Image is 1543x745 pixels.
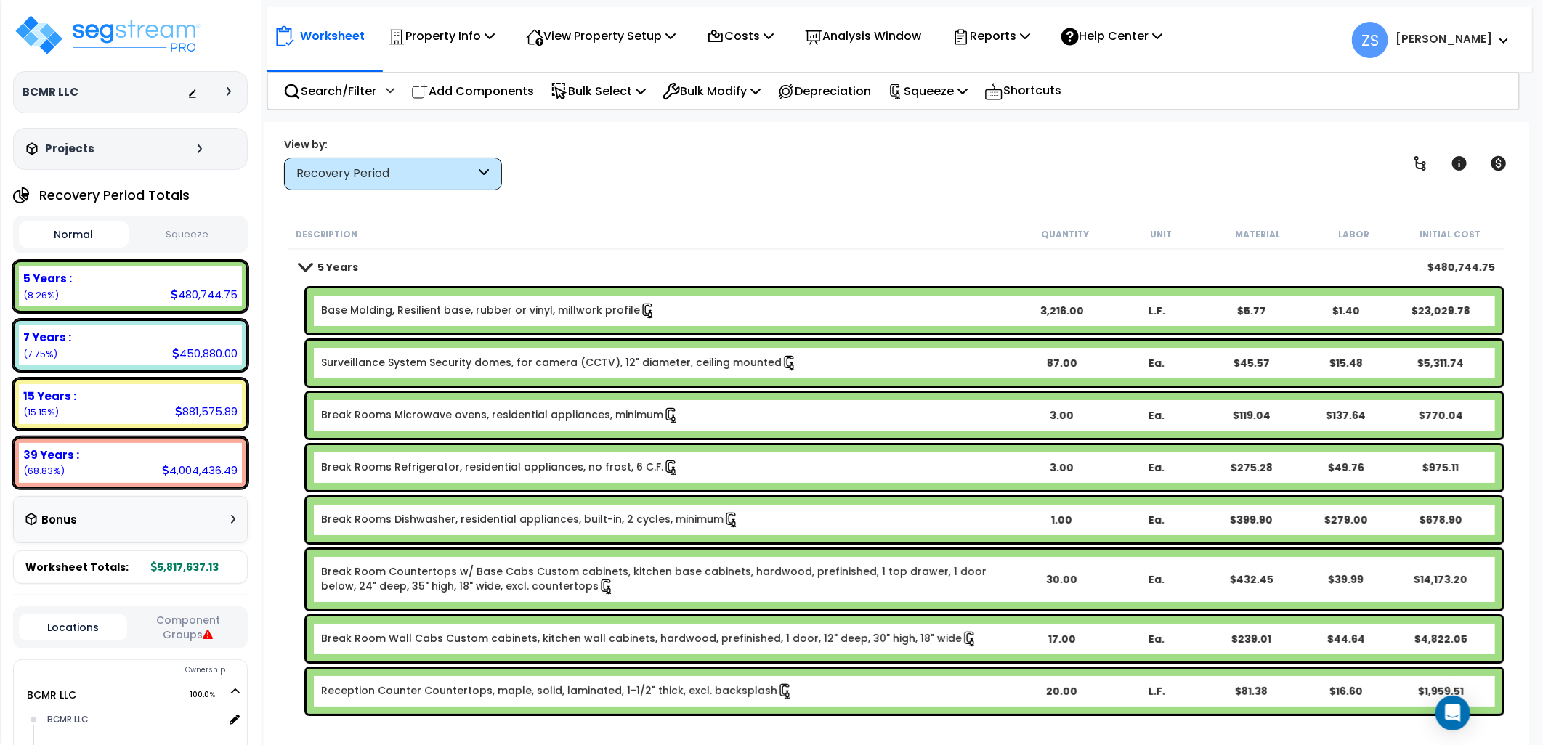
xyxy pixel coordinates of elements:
[1394,304,1487,318] div: $23,029.78
[1204,408,1297,423] div: $119.04
[1204,356,1297,370] div: $45.57
[707,26,774,46] p: Costs
[1109,356,1202,370] div: Ea.
[283,81,376,101] p: Search/Filter
[1015,304,1108,318] div: 3,216.00
[317,260,358,274] b: 5 Years
[1109,304,1202,318] div: L.F.
[1204,572,1297,587] div: $432.45
[1109,684,1202,699] div: L.F.
[162,463,238,478] div: 4,004,436.49
[321,631,978,647] a: Individual Item
[321,512,740,528] a: Individual Item
[23,85,78,99] h3: BCMR LLC
[23,271,72,286] b: 5 Years :
[1109,513,1202,527] div: Ea.
[388,26,495,46] p: Property Info
[19,614,127,640] button: Locations
[1299,460,1392,475] div: $49.76
[952,26,1030,46] p: Reports
[1394,460,1487,475] div: $975.11
[1109,632,1202,646] div: Ea.
[321,407,679,423] a: Individual Item
[976,73,1069,109] div: Shortcuts
[1015,356,1108,370] div: 87.00
[1394,356,1487,370] div: $5,311.74
[984,81,1061,102] p: Shortcuts
[284,137,502,152] div: View by:
[23,330,71,345] b: 7 Years :
[1299,684,1392,699] div: $16.60
[300,26,365,46] p: Worksheet
[132,222,242,248] button: Squeeze
[41,514,77,526] h3: Bonus
[769,74,879,108] div: Depreciation
[151,560,219,574] b: 5,817,637.13
[1299,572,1392,587] div: $39.99
[19,221,129,248] button: Normal
[663,81,761,101] p: Bulk Modify
[1352,22,1388,58] span: ZS
[403,74,542,108] div: Add Components
[1204,632,1297,646] div: $239.01
[190,686,228,704] span: 100.0%
[1204,304,1297,318] div: $5.77
[23,289,59,301] small: 8.263574012221007%
[321,564,1013,595] a: Individual Item
[805,26,921,46] p: Analysis Window
[1420,229,1481,240] small: Initial Cost
[1299,632,1392,646] div: $44.64
[1015,513,1108,527] div: 1.00
[1299,513,1392,527] div: $279.00
[45,142,94,156] h3: Projects
[1204,513,1297,527] div: $399.90
[411,81,534,101] p: Add Components
[1299,304,1392,318] div: $1.40
[23,388,76,404] b: 15 Years :
[1109,460,1202,475] div: Ea.
[1015,684,1108,699] div: 20.00
[1109,408,1202,423] div: Ea.
[23,465,65,477] small: 68.8326961705843%
[1299,408,1392,423] div: $137.64
[1427,260,1494,274] div: $480,744.75
[321,303,656,319] a: Individual Item
[1015,632,1108,646] div: 17.00
[23,406,59,418] small: 15.15350425439821%
[1204,684,1297,699] div: $81.38
[1299,356,1392,370] div: $15.48
[1204,460,1297,475] div: $275.28
[25,560,129,574] span: Worksheet Totals:
[1041,229,1089,240] small: Quantity
[23,447,79,463] b: 39 Years :
[1394,408,1487,423] div: $770.04
[1394,513,1487,527] div: $678.90
[27,688,76,702] a: BCMR LLC 100.0%
[39,188,190,203] h4: Recovery Period Totals
[1015,408,1108,423] div: 3.00
[171,287,238,302] div: 480,744.75
[1435,696,1470,730] div: Open Intercom Messenger
[296,229,358,240] small: Description
[1394,684,1487,699] div: $1,959.51
[1151,229,1173,240] small: Unit
[13,13,202,57] img: logo_pro_r.png
[43,661,247,679] div: Ownership
[777,81,871,101] p: Depreciation
[1394,572,1487,587] div: $14,173.20
[134,612,242,643] button: Component Groups
[321,683,793,699] a: Individual Item
[175,404,238,419] div: 881,575.89
[296,166,476,182] div: Recovery Period
[1061,26,1162,46] p: Help Center
[321,355,798,371] a: Individual Item
[1394,632,1487,646] div: $4,822.05
[888,81,968,101] p: Squeeze
[1338,229,1369,240] small: Labor
[1396,31,1492,46] b: [PERSON_NAME]
[526,26,676,46] p: View Property Setup
[551,81,646,101] p: Bulk Select
[1235,229,1280,240] small: Material
[1109,572,1202,587] div: Ea.
[172,346,238,361] div: 450,880.00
